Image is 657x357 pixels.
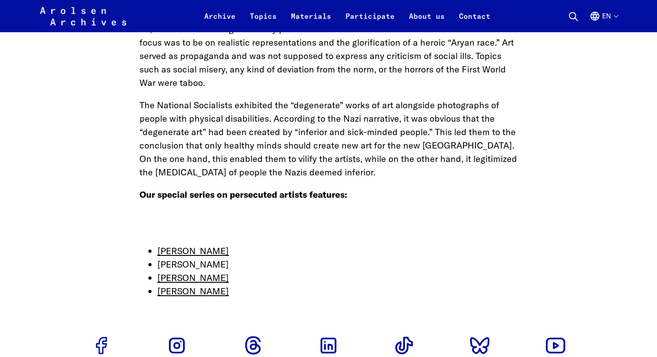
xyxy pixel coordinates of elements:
[139,98,518,179] p: The National Socialists exhibited the “degenerate” works of art alongside photographs of people w...
[197,11,243,32] a: Archive
[590,11,618,32] button: English, language selection
[402,11,452,32] a: About us
[157,259,229,270] a: [PERSON_NAME]
[197,5,497,27] nav: Primary
[452,11,497,32] a: Contact
[284,11,338,32] a: Materials
[157,272,229,283] a: [PERSON_NAME]
[157,245,229,256] a: [PERSON_NAME]
[157,285,229,297] a: [PERSON_NAME]
[243,11,284,32] a: Topics
[338,11,402,32] a: Participate
[139,189,347,200] strong: Our special series on persecuted artists features:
